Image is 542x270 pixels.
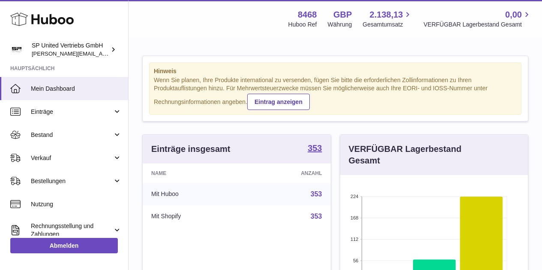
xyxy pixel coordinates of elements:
[31,177,113,185] span: Bestellungen
[308,144,322,152] strong: 353
[143,183,246,205] td: Mit Huboo
[31,131,113,139] span: Bestand
[31,154,113,162] span: Verkauf
[353,258,358,263] text: 56
[31,200,122,208] span: Nutzung
[362,9,413,29] a: 2.138,13 Gesamtumsatz
[10,238,118,253] a: Abmelden
[350,237,358,242] text: 112
[333,9,352,21] strong: GBP
[288,21,317,29] div: Huboo Ref
[350,215,358,220] text: 168
[328,21,352,29] div: Währung
[423,9,532,29] a: 0,00 VERFÜGBAR Lagerbestand Gesamt
[32,50,172,57] span: [PERSON_NAME][EMAIL_ADDRESS][DOMAIN_NAME]
[31,85,122,93] span: Mein Dashboard
[362,21,413,29] span: Gesamtumsatz
[143,163,246,183] th: Name
[311,213,322,220] a: 353
[298,9,317,21] strong: 8468
[151,143,231,155] h3: Einträge insgesamt
[154,76,517,110] div: Wenn Sie planen, Ihre Produkte international zu versenden, fügen Sie bitte die erforderlichen Zol...
[31,222,113,238] span: Rechnungsstellung und Zahlungen
[308,144,322,154] a: 353
[143,205,246,228] td: Mit Shopify
[349,143,490,166] h3: VERFÜGBAR Lagerbestand Gesamt
[370,9,403,21] span: 2.138,13
[311,190,322,198] a: 353
[423,21,532,29] span: VERFÜGBAR Lagerbestand Gesamt
[505,9,522,21] span: 0,00
[247,94,310,110] a: Eintrag anzeigen
[246,163,330,183] th: Anzahl
[32,42,109,58] div: SP United Vertriebs GmbH
[31,108,113,116] span: Einträge
[350,194,358,199] text: 224
[154,67,517,75] strong: Hinweis
[10,43,23,56] img: tim@sp-united.com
